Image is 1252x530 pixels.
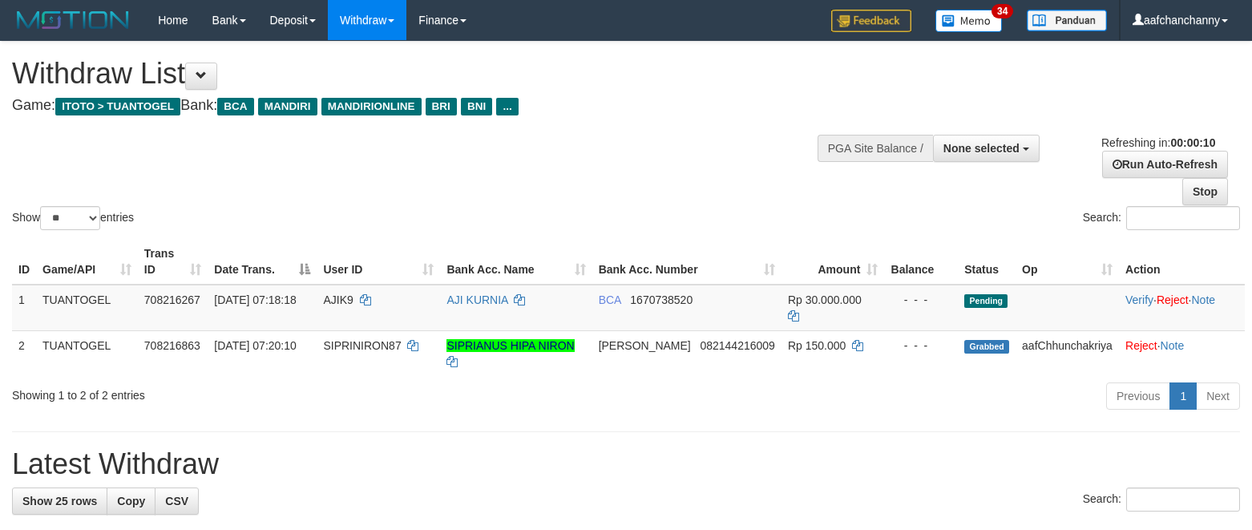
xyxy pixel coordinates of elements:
span: [DATE] 07:18:18 [214,293,296,306]
img: panduan.png [1027,10,1107,31]
th: Balance [884,239,958,285]
th: Bank Acc. Name: activate to sort column ascending [440,239,592,285]
span: BNI [461,98,492,115]
th: Trans ID: activate to sort column ascending [138,239,208,285]
span: Show 25 rows [22,495,97,508]
span: 708216267 [144,293,200,306]
span: [DATE] 07:20:10 [214,339,296,352]
span: Grabbed [964,340,1009,354]
span: BCA [599,293,621,306]
a: Note [1192,293,1216,306]
label: Show entries [12,206,134,230]
span: Rp 150.000 [788,339,846,352]
th: ID [12,239,36,285]
h1: Withdraw List [12,58,818,90]
span: Copy 1670738520 to clipboard [630,293,693,306]
span: Pending [964,294,1008,308]
a: Verify [1125,293,1153,306]
td: 2 [12,330,36,376]
h1: Latest Withdraw [12,448,1240,480]
td: · [1119,330,1245,376]
span: MANDIRI [258,98,317,115]
img: MOTION_logo.png [12,8,134,32]
td: · · [1119,285,1245,331]
th: Date Trans.: activate to sort column descending [208,239,317,285]
input: Search: [1126,206,1240,230]
label: Search: [1083,488,1240,512]
span: Rp 30.000.000 [788,293,862,306]
td: TUANTOGEL [36,285,138,331]
a: CSV [155,488,199,515]
th: Bank Acc. Number: activate to sort column ascending [592,239,781,285]
span: MANDIRIONLINE [321,98,422,115]
label: Search: [1083,206,1240,230]
a: Previous [1106,382,1170,410]
a: Next [1196,382,1240,410]
span: 708216863 [144,339,200,352]
h4: Game: Bank: [12,98,818,114]
th: Amount: activate to sort column ascending [781,239,884,285]
span: SIPRINIRON87 [323,339,401,352]
td: 1 [12,285,36,331]
a: SIPRIANUS HIPA NIRON [446,339,574,352]
a: AJI KURNIA [446,293,507,306]
span: None selected [943,142,1020,155]
span: CSV [165,495,188,508]
span: Copy [117,495,145,508]
a: Copy [107,488,155,515]
th: User ID: activate to sort column ascending [317,239,440,285]
select: Showentries [40,206,100,230]
div: - - - [891,292,951,308]
div: PGA Site Balance / [818,135,933,162]
div: - - - [891,338,951,354]
a: Stop [1182,178,1228,205]
td: aafChhunchakriya [1016,330,1119,376]
a: 1 [1169,382,1197,410]
span: 34 [992,4,1013,18]
input: Search: [1126,488,1240,512]
span: ... [496,98,518,115]
td: TUANTOGEL [36,330,138,376]
img: Feedback.jpg [831,10,911,32]
th: Game/API: activate to sort column ascending [36,239,138,285]
a: Reject [1125,339,1157,352]
img: Button%20Memo.svg [935,10,1003,32]
span: Refreshing in: [1101,136,1215,149]
span: [PERSON_NAME] [599,339,691,352]
a: Run Auto-Refresh [1102,151,1228,178]
th: Op: activate to sort column ascending [1016,239,1119,285]
a: Show 25 rows [12,488,107,515]
span: Copy 082144216009 to clipboard [700,339,774,352]
span: BCA [217,98,253,115]
button: None selected [933,135,1040,162]
span: AJIK9 [323,293,353,306]
div: Showing 1 to 2 of 2 entries [12,381,510,403]
th: Action [1119,239,1245,285]
a: Note [1161,339,1185,352]
strong: 00:00:10 [1170,136,1215,149]
a: Reject [1157,293,1189,306]
span: BRI [426,98,457,115]
th: Status [958,239,1016,285]
span: ITOTO > TUANTOGEL [55,98,180,115]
